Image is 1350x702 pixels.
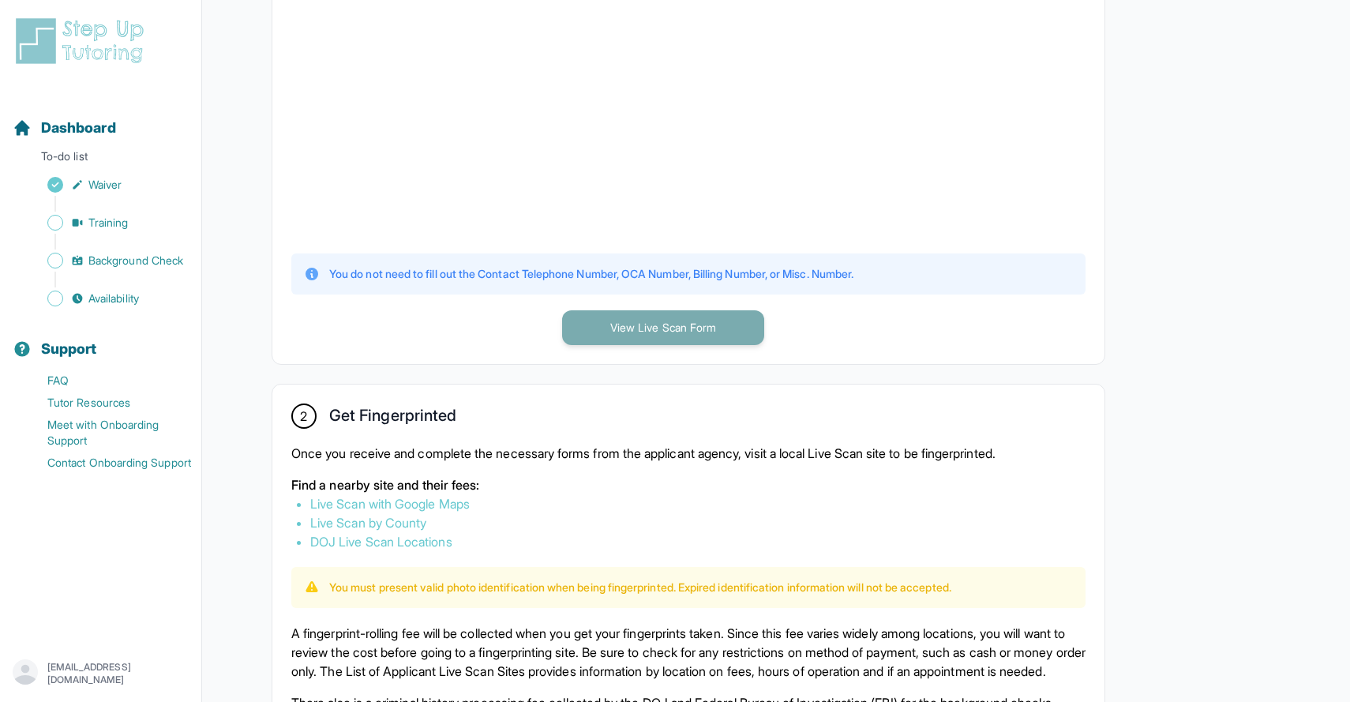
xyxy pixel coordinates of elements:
a: Live Scan with Google Maps [310,496,470,512]
p: Once you receive and complete the necessary forms from the applicant agency, visit a local Live S... [291,444,1086,463]
h2: Get Fingerprinted [329,406,456,431]
p: You do not need to fill out the Contact Telephone Number, OCA Number, Billing Number, or Misc. Nu... [329,266,853,282]
a: Background Check [13,250,201,272]
button: Dashboard [6,92,195,145]
a: Training [13,212,201,234]
p: You must present valid photo identification when being fingerprinted. Expired identification info... [329,580,951,595]
a: Availability [13,287,201,310]
span: Waiver [88,177,122,193]
img: logo [13,16,153,66]
span: Support [41,338,97,360]
a: FAQ [13,370,201,392]
a: Meet with Onboarding Support [13,414,201,452]
p: [EMAIL_ADDRESS][DOMAIN_NAME] [47,661,189,686]
button: [EMAIL_ADDRESS][DOMAIN_NAME] [13,659,189,688]
a: Contact Onboarding Support [13,452,201,474]
a: Tutor Resources [13,392,201,414]
span: Background Check [88,253,183,268]
p: Find a nearby site and their fees: [291,475,1086,494]
button: Support [6,313,195,366]
p: To-do list [6,148,195,171]
a: View Live Scan Form [562,319,764,335]
p: A fingerprint-rolling fee will be collected when you get your fingerprints taken. Since this fee ... [291,624,1086,681]
span: 2 [300,407,307,426]
a: Waiver [13,174,201,196]
span: Availability [88,291,139,306]
button: View Live Scan Form [562,310,764,345]
a: Dashboard [13,117,116,139]
a: DOJ Live Scan Locations [310,534,452,550]
span: Training [88,215,129,231]
span: Dashboard [41,117,116,139]
a: Live Scan by County [310,515,426,531]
